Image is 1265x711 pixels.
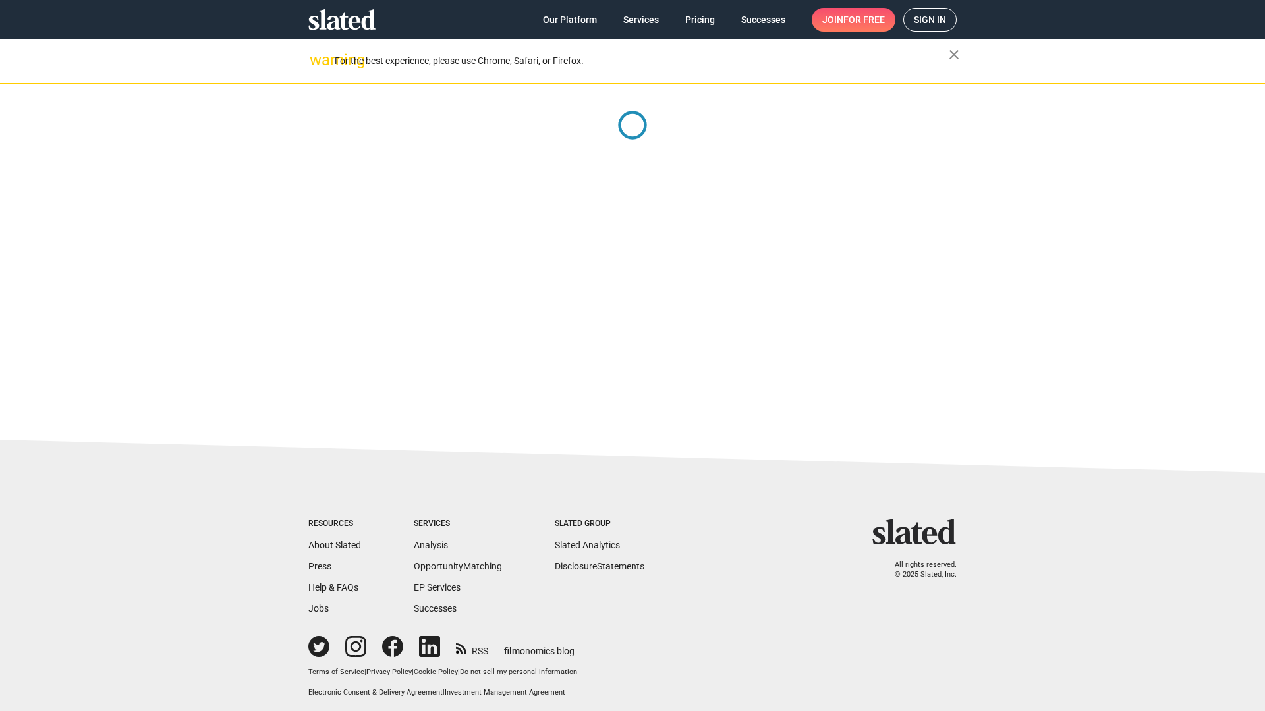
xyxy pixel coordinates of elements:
[414,561,502,571] a: OpportunityMatching
[460,668,577,677] button: Do not sell my personal information
[414,668,458,676] a: Cookie Policy
[308,561,331,571] a: Press
[366,668,412,676] a: Privacy Policy
[414,519,502,529] div: Services
[445,688,565,697] a: Investment Management Agreement
[504,646,520,656] span: film
[555,540,620,550] a: Slated Analytics
[731,8,796,32] a: Successes
[685,8,715,32] span: Pricing
[532,8,607,32] a: Our Platform
[903,8,957,32] a: Sign in
[613,8,669,32] a: Services
[308,688,443,697] a: Electronic Consent & Delivery Agreement
[414,540,448,550] a: Analysis
[443,688,445,697] span: |
[812,8,895,32] a: Joinfor free
[555,561,644,571] a: DisclosureStatements
[335,52,949,70] div: For the best experience, please use Chrome, Safari, or Firefox.
[412,668,414,676] span: |
[946,47,962,63] mat-icon: close
[822,8,885,32] span: Join
[504,635,575,658] a: filmonomics blog
[414,603,457,614] a: Successes
[308,603,329,614] a: Jobs
[308,540,361,550] a: About Slated
[741,8,785,32] span: Successes
[308,582,358,592] a: Help & FAQs
[456,637,488,658] a: RSS
[310,52,325,68] mat-icon: warning
[843,8,885,32] span: for free
[555,519,644,529] div: Slated Group
[458,668,460,676] span: |
[675,8,725,32] a: Pricing
[914,9,946,31] span: Sign in
[623,8,659,32] span: Services
[543,8,597,32] span: Our Platform
[308,519,361,529] div: Resources
[308,668,364,676] a: Terms of Service
[414,582,461,592] a: EP Services
[364,668,366,676] span: |
[881,560,957,579] p: All rights reserved. © 2025 Slated, Inc.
